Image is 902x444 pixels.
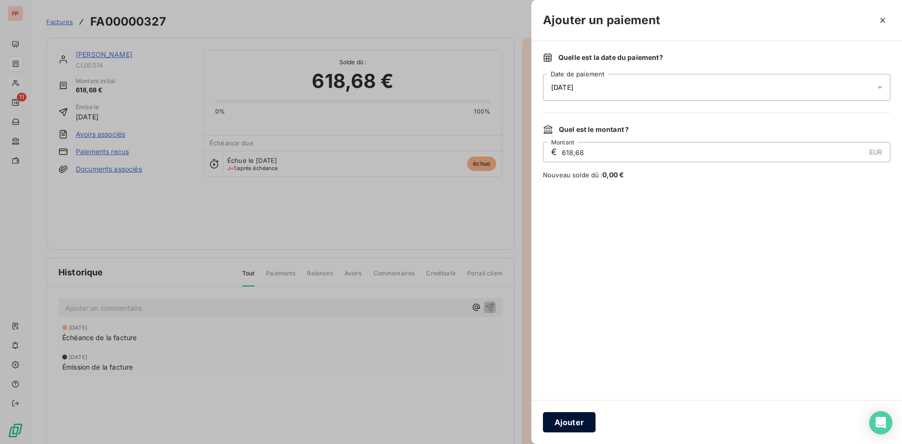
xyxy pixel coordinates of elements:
span: [DATE] [551,84,573,91]
button: Ajouter [543,412,596,432]
span: 0,00 € [602,171,624,179]
h3: Ajouter un paiement [543,12,660,29]
span: Quel est le montant ? [559,125,629,134]
span: Nouveau solde dû : [543,170,890,180]
div: Open Intercom Messenger [869,411,892,434]
span: Quelle est la date du paiement ? [558,53,663,62]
